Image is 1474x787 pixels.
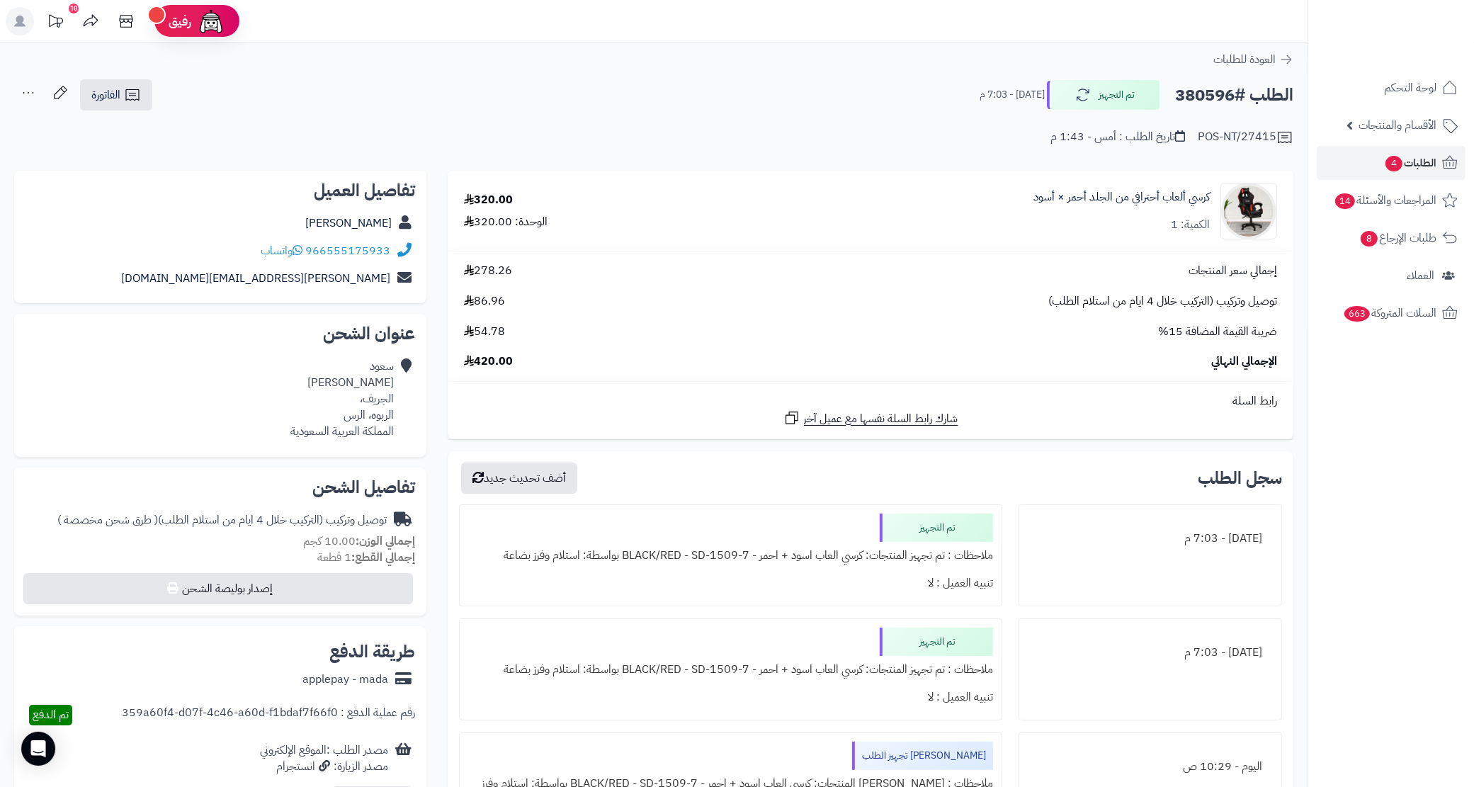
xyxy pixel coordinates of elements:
[33,706,69,723] span: تم الدفع
[25,182,415,199] h2: تفاصيل العميل
[468,656,993,684] div: ملاحظات : تم تجهيز المنتجات: كرسي العاب اسود + احمر - BLACK/RED - SD-1509-7 بواسطة: استلام وفرز ب...
[38,7,73,39] a: تحديثات المنصة
[169,13,191,30] span: رفيق
[1028,525,1273,553] div: [DATE] - 7:03 م
[468,684,993,711] div: تنبيه العميل : لا
[453,393,1288,409] div: رابط السلة
[91,86,120,103] span: الفاتورة
[1198,470,1282,487] h3: سجل الطلب
[1317,183,1466,217] a: المراجعات والأسئلة14
[305,215,392,232] a: [PERSON_NAME]
[1317,71,1466,105] a: لوحة التحكم
[980,88,1045,102] small: [DATE] - 7:03 م
[305,242,390,259] a: 966555175933
[464,324,505,340] span: 54.78
[1047,80,1160,110] button: تم التجهيز
[1359,228,1436,248] span: طلبات الإرجاع
[464,353,513,370] span: 420.00
[25,325,415,342] h2: عنوان الشحن
[852,742,993,770] div: [PERSON_NAME] تجهيز الطلب
[1028,639,1273,667] div: [DATE] - 7:03 م
[21,732,55,766] div: Open Intercom Messenger
[1335,193,1355,209] span: 14
[1158,324,1277,340] span: ضريبة القيمة المضافة 15%
[317,549,415,566] small: 1 قطعة
[260,742,388,775] div: مصدر الطلب :الموقع الإلكتروني
[1048,293,1277,310] span: توصيل وتركيب (التركيب خلال 4 ايام من استلام الطلب)
[1211,353,1277,370] span: الإجمالي النهائي
[880,628,993,656] div: تم التجهيز
[1033,189,1210,205] a: كرسي ألعاب أحترافي من الجلد أحمر × أسود
[1344,306,1370,322] span: 663
[290,358,394,439] div: سعود [PERSON_NAME] الجريف، الربوه، الرس المملكة العربية السعودية
[1189,263,1277,279] span: إجمالي سعر المنتجات
[461,463,577,494] button: أضف تحديث جديد
[1359,115,1436,135] span: الأقسام والمنتجات
[464,263,512,279] span: 278.26
[122,705,415,725] div: رقم عملية الدفع : 359a60f4-d07f-4c46-a60d-f1bdaf7f66f0
[1198,129,1293,146] div: POS-NT/27415
[351,549,415,566] strong: إجمالي القطع:
[464,192,513,208] div: 320.00
[1385,156,1402,171] span: 4
[1378,40,1461,69] img: logo-2.png
[260,759,388,775] div: مصدر الزيارة: انستجرام
[261,242,302,259] a: واتساب
[804,411,958,427] span: شارك رابط السلة نفسها مع عميل آخر
[464,293,505,310] span: 86.96
[57,511,158,528] span: ( طرق شحن مخصصة )
[1334,191,1436,210] span: المراجعات والأسئلة
[1384,78,1436,98] span: لوحة التحكم
[1028,753,1273,781] div: اليوم - 10:29 ص
[1343,303,1436,323] span: السلات المتروكة
[69,4,79,13] div: 10
[468,570,993,597] div: تنبيه العميل : لا
[1317,146,1466,180] a: الطلبات4
[1384,153,1436,173] span: الطلبات
[1407,266,1434,285] span: العملاء
[464,214,548,230] div: الوحدة: 320.00
[80,79,152,111] a: الفاتورة
[783,409,958,427] a: شارك رابط السلة نفسها مع عميل آخر
[57,512,387,528] div: توصيل وتركيب (التركيب خلال 4 ايام من استلام الطلب)
[25,479,415,496] h2: تفاصيل الشحن
[1050,129,1185,145] div: تاريخ الطلب : أمس - 1:43 م
[468,542,993,570] div: ملاحظات : تم تجهيز المنتجات: كرسي العاب اسود + احمر - BLACK/RED - SD-1509-7 بواسطة: استلام وفرز ب...
[1213,51,1293,68] a: العودة للطلبات
[1361,231,1378,247] span: 8
[880,514,993,542] div: تم التجهيز
[1213,51,1276,68] span: العودة للطلبات
[23,573,413,604] button: إصدار بوليصة الشحن
[1317,296,1466,330] a: السلات المتروكة663
[1317,259,1466,293] a: العملاء
[302,672,388,688] div: applepay - mada
[197,7,225,35] img: ai-face.png
[1171,217,1210,233] div: الكمية: 1
[303,533,415,550] small: 10.00 كجم
[1317,221,1466,255] a: طلبات الإرجاع8
[1175,81,1293,110] h2: الطلب #380596
[121,270,390,287] a: [PERSON_NAME][EMAIL_ADDRESS][DOMAIN_NAME]
[329,643,415,660] h2: طريقة الدفع
[356,533,415,550] strong: إجمالي الوزن:
[1221,183,1276,239] img: 1757247600-1-90x90.jpg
